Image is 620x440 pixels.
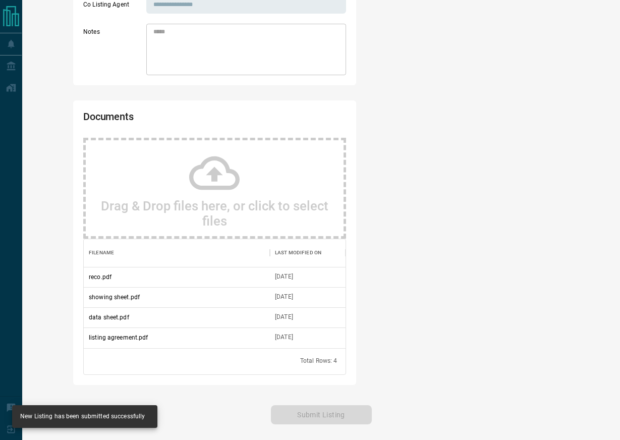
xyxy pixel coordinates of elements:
div: Filename [84,239,270,267]
label: Notes [83,28,144,75]
div: Total Rows: 4 [300,357,337,365]
div: New Listing has been submitted successfully [20,408,145,425]
h2: Drag & Drop files here, or click to select files [96,198,333,229]
p: showing sheet.pdf [89,293,140,302]
p: listing agreement.pdf [89,333,148,342]
h2: Documents [83,111,241,128]
div: Aug 18, 2025 [275,313,293,321]
div: Filename [89,239,114,267]
p: data sheet.pdf [89,313,129,322]
p: reco.pdf [89,272,111,282]
div: Last Modified On [270,239,346,267]
div: Aug 18, 2025 [275,333,293,342]
div: Last Modified On [275,239,321,267]
div: Aug 18, 2025 [275,293,293,301]
label: Co Listing Agent [83,1,144,14]
div: Aug 18, 2025 [275,272,293,281]
div: Drag & Drop files here, or click to select files [83,138,346,239]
